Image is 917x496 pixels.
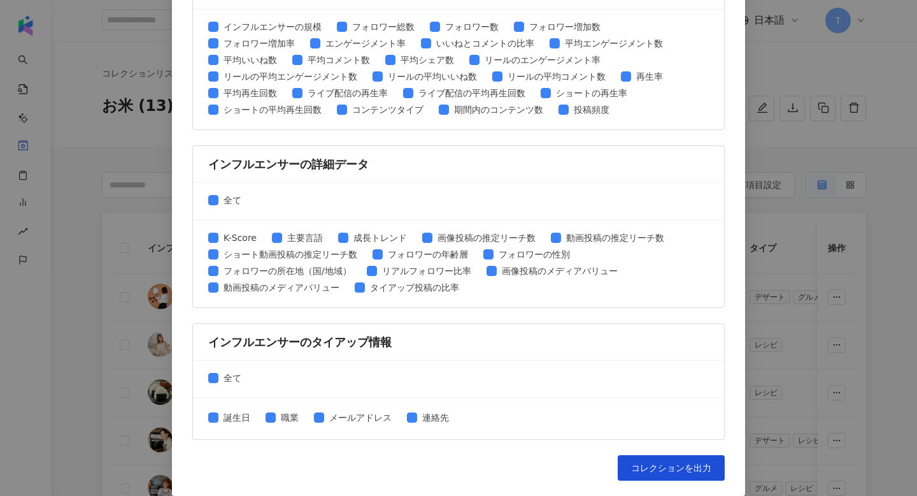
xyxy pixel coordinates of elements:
button: コレクションを出力 [618,455,725,481]
span: フォロワー増加数 [524,20,606,34]
span: リールのエンゲージメント率 [480,53,606,67]
span: タイアップ投稿の比率 [365,281,464,295]
span: ショートの再生率 [551,86,632,100]
span: フォロワーの所在地（国/地域） [218,264,357,278]
span: 画像投稿の推定リーチ数 [432,231,541,245]
span: 投稿頻度 [569,103,615,117]
div: インフルエンサーのタイアップ情報 [208,334,709,350]
span: コレクションを出力 [631,463,711,473]
span: 平均シェア数 [395,53,459,67]
span: 連絡先 [417,411,454,425]
span: フォロワー数 [440,20,504,34]
span: 平均いいね数 [218,53,282,67]
span: フォロワーの性別 [494,247,575,261]
span: フォロワーの年齢層 [383,247,473,261]
span: 動画投稿のメディアバリュー [218,281,345,295]
span: 平均エンゲージメント数 [560,36,668,50]
span: リールの平均エンゲージメント数 [218,69,362,84]
span: コンテンツタイプ [347,103,429,117]
span: リアルフォロワー比率 [377,264,476,278]
span: 成長トレンド [348,231,412,245]
span: 主要言語 [282,231,328,245]
span: 全て [218,193,246,207]
span: メールアドレス [324,411,397,425]
span: 動画投稿の推定リーチ数 [561,231,669,245]
span: 期間内のコンテンツ数 [449,103,548,117]
span: 誕生日 [218,411,255,425]
span: インフルエンサーの規模 [218,20,327,34]
span: フォロワー総数 [347,20,420,34]
span: ライブ配信の平均再生回数 [413,86,530,100]
span: 平均再生回数 [218,86,282,100]
span: リールの平均コメント数 [502,69,611,84]
span: ショートの平均再生回数 [218,103,327,117]
div: インフルエンサーの詳細データ [208,156,709,172]
span: いいねとコメントの比率 [431,36,539,50]
span: 平均コメント数 [302,53,375,67]
span: 職業 [276,411,304,425]
span: 画像投稿のメディアバリュー [497,264,623,278]
span: 再生率 [631,69,668,84]
span: リールの平均いいね数 [383,69,482,84]
span: フォロワー増加率 [218,36,300,50]
span: 全て [218,371,246,385]
span: ライブ配信の再生率 [302,86,393,100]
span: K-Score [218,231,262,245]
span: エンゲージメント率 [320,36,411,50]
span: ショート動画投稿の推定リーチ数 [218,247,362,261]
